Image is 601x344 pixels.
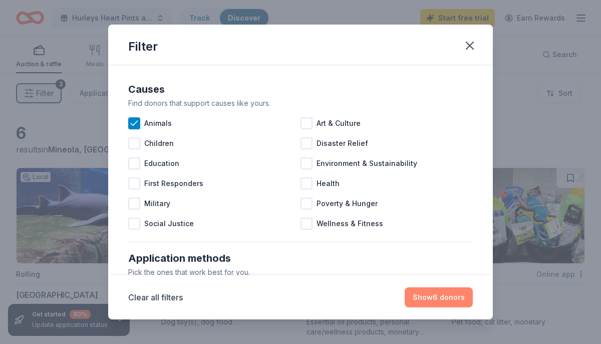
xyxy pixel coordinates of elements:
span: Children [144,137,174,149]
div: Filter [128,39,158,55]
span: Military [144,198,170,210]
span: First Responders [144,178,203,190]
span: Social Justice [144,218,194,230]
span: Wellness & Fitness [317,218,383,230]
div: Find donors that support causes like yours. [128,97,473,109]
span: Disaster Relief [317,137,368,149]
span: Environment & Sustainability [317,157,417,169]
span: Art & Culture [317,117,361,129]
span: Animals [144,117,172,129]
div: Application methods [128,250,473,266]
button: Show6 donors [405,287,473,307]
span: Education [144,157,179,169]
button: Clear all filters [128,291,183,303]
span: Poverty & Hunger [317,198,378,210]
span: Health [317,178,340,190]
div: Pick the ones that work best for you. [128,266,473,278]
div: Causes [128,81,473,97]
